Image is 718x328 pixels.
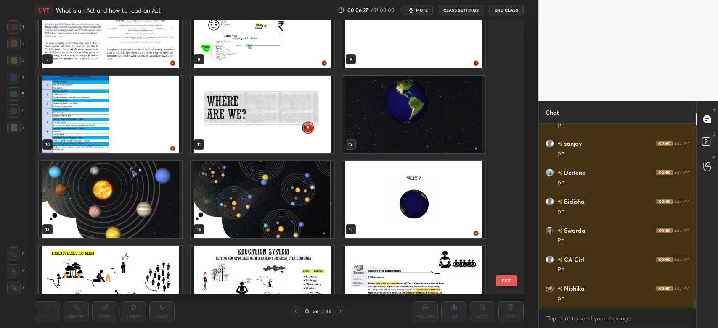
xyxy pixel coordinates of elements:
button: EXIT [496,275,517,286]
div: LIVE [35,5,53,15]
div: pn [557,121,689,129]
button: mute [403,5,433,15]
div: 3:35 PM [674,141,689,146]
div: pn [557,150,689,158]
img: 1759917524XLR5V9.pdf [191,246,334,323]
img: 1759917524XLR5V9.pdf [191,161,334,238]
div: Z [7,281,25,294]
img: 67b2653960364afe975b5910bfe91667.jpg [546,284,554,293]
img: iconic-dark.1390631f.png [656,228,673,233]
div: 3:35 PM [674,228,689,233]
div: grid [35,20,509,294]
div: 46 [326,307,331,315]
img: 1759917524XLR5V9.pdf [342,161,485,238]
div: 3:35 PM [674,286,689,291]
img: b3f97e852c994cb9a016eea325d2b6b0.jpg [546,168,554,177]
img: no-rating-badge.077c3623.svg [557,142,562,146]
p: G [712,155,715,161]
h6: Bidisha [562,197,585,206]
div: pn [557,178,689,187]
span: mute [416,7,428,13]
div: 1 [7,20,24,34]
div: 4 [7,71,24,84]
div: 3:35 PM [674,199,689,204]
img: 1759917524XLR5V9.pdf [39,76,182,153]
h6: Derlene [562,168,586,177]
h4: What is an Act and how to read an Act [56,6,161,14]
div: 3:35 PM [674,170,689,175]
div: C [7,247,25,261]
h6: sanjay [562,139,582,148]
p: D [713,131,715,137]
div: Pn [557,236,689,245]
img: no-rating-badge.077c3623.svg [557,171,562,175]
div: 29 [311,309,320,314]
div: / [321,309,324,314]
div: Pn [557,265,689,274]
div: 3 [7,54,24,67]
img: default.png [546,255,554,264]
img: default.png [546,139,554,148]
img: 1759917524XLR5V9.pdf [191,76,334,153]
p: T [713,108,715,114]
div: 5 [7,87,24,101]
img: iconic-dark.1390631f.png [656,286,673,291]
h6: Nishika [562,284,585,293]
div: pn [557,294,689,303]
div: 2 [7,37,24,50]
div: grid [539,124,696,308]
h6: Swarda [562,226,586,235]
img: default.png [546,197,554,206]
img: 1759917524XLR5V9.pdf [342,76,485,153]
p: Chat [539,101,566,123]
img: no-rating-badge.077c3623.svg [557,199,562,204]
div: 3:35 PM [674,257,689,262]
img: f6299be86d294674ac5ba0e4082a8c7b.jpg [546,226,554,235]
img: no-rating-badge.077c3623.svg [557,228,562,233]
div: 7 [7,121,24,134]
div: pn [557,207,689,216]
h6: CA Girl [562,255,584,264]
img: iconic-dark.1390631f.png [656,141,673,146]
img: 1759917524XLR5V9.pdf [342,246,485,323]
img: 1759917524XLR5V9.pdf [39,246,182,323]
img: 1759917524XLR5V9.pdf [39,161,182,238]
button: CLASS SETTINGS [438,5,484,15]
div: X [7,264,25,278]
img: iconic-dark.1390631f.png [656,257,673,262]
div: 6 [7,104,24,118]
img: no-rating-badge.077c3623.svg [557,257,562,262]
img: iconic-dark.1390631f.png [656,170,673,175]
img: no-rating-badge.077c3623.svg [557,286,562,291]
img: iconic-dark.1390631f.png [656,199,673,204]
button: End Class [489,5,524,15]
